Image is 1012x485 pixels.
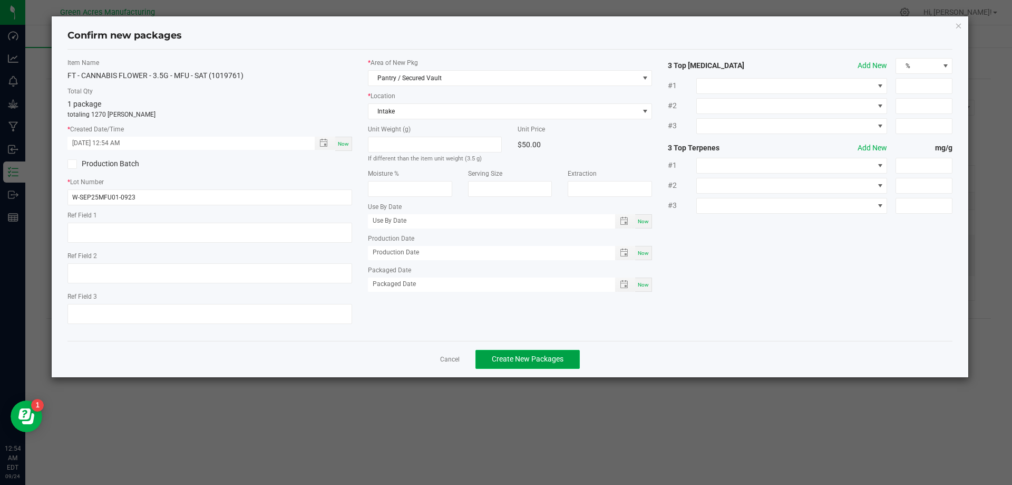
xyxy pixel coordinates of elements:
span: #2 [668,180,696,191]
label: Packaged Date [368,265,653,275]
span: % [896,59,939,73]
label: Total Qty [67,87,352,96]
span: Create New Packages [492,355,563,363]
small: If different than the item unit weight (3.5 g) [368,155,482,162]
label: Serving Size [468,169,552,178]
input: Created Datetime [67,137,304,150]
input: Packaged Date [368,278,604,291]
a: Cancel [440,355,460,364]
span: Intake [368,104,639,119]
label: Extraction [568,169,652,178]
span: Now [638,218,649,224]
span: 1 package [67,100,101,108]
label: Area of New Pkg [368,58,653,68]
label: Use By Date [368,202,653,212]
span: Toggle popup [615,214,636,229]
span: #2 [668,100,696,111]
span: Toggle popup [315,137,335,150]
iframe: Resource center unread badge [31,399,44,412]
span: #1 [668,160,696,171]
input: Production Date [368,246,604,259]
button: Add New [858,142,887,154]
iframe: Resource center [11,401,42,432]
label: Ref Field 1 [67,211,352,220]
strong: 3 Top Terpenes [668,142,782,154]
span: #1 [668,80,696,91]
h4: Confirm new packages [67,29,953,43]
span: Toggle popup [615,278,636,292]
label: Production Batch [67,158,202,169]
p: totaling 1270 [PERSON_NAME] [67,110,352,119]
label: Unit Price [518,125,652,134]
label: Item Name [67,58,352,68]
span: Pantry / Secured Vault [368,71,639,85]
strong: mg/g [896,142,952,154]
span: Now [638,282,649,288]
div: FT - CANNABIS FLOWER - 3.5G - MFU - SAT (1019761) [67,70,352,81]
input: Use By Date [368,214,604,227]
label: Location [368,91,653,101]
span: #3 [668,120,696,131]
div: $50.00 [518,137,652,153]
label: Moisture % [368,169,452,178]
label: Production Date [368,234,653,243]
label: Ref Field 2 [67,251,352,261]
span: Now [338,141,349,147]
span: #3 [668,200,696,211]
span: Now [638,250,649,256]
button: Add New [858,60,887,71]
label: Lot Number [67,177,352,187]
strong: 3 Top [MEDICAL_DATA] [668,60,782,71]
label: Unit Weight (g) [368,125,502,134]
span: Toggle popup [615,246,636,260]
label: Ref Field 3 [67,292,352,301]
label: Created Date/Time [67,125,352,134]
button: Create New Packages [475,350,580,369]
